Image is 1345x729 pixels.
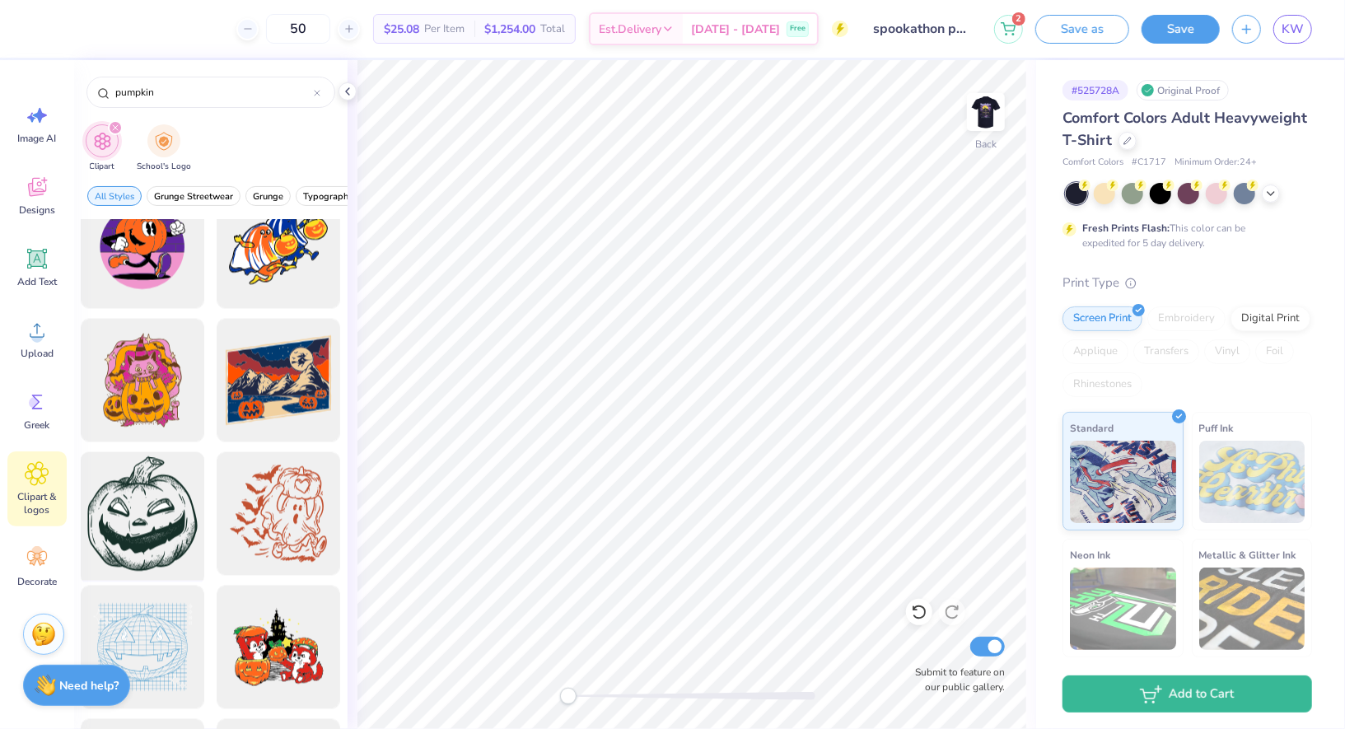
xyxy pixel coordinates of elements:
span: Total [540,21,565,38]
span: KW [1282,20,1304,39]
button: 2 [994,15,1023,44]
div: Accessibility label [560,688,577,704]
button: filter button [86,124,119,173]
div: Vinyl [1204,339,1250,364]
label: Submit to feature on our public gallery. [906,665,1005,694]
span: Typography [303,190,353,203]
button: filter button [245,186,291,206]
span: Designs [19,203,55,217]
input: Try "Stars" [114,84,314,100]
span: Neon Ink [1070,546,1110,563]
span: # C1717 [1132,156,1166,170]
span: Greek [25,418,50,432]
span: Grunge [253,190,283,203]
span: Free [790,23,806,35]
div: Rhinestones [1062,372,1142,397]
div: Digital Print [1231,306,1310,331]
span: Comfort Colors Adult Heavyweight T-Shirt [1062,108,1307,150]
span: All Styles [95,190,134,203]
img: School's Logo Image [155,132,173,151]
span: Metallic & Glitter Ink [1199,546,1296,563]
div: This color can be expedited for 5 day delivery. [1082,221,1285,250]
input: Untitled Design [861,12,982,45]
div: Transfers [1133,339,1199,364]
span: School's Logo [137,161,191,173]
button: filter button [137,124,191,173]
span: Est. Delivery [599,21,661,38]
strong: Fresh Prints Flash: [1082,222,1170,235]
input: – – [266,14,330,44]
span: Puff Ink [1199,419,1234,437]
span: $25.08 [384,21,419,38]
span: Minimum Order: 24 + [1175,156,1257,170]
span: Decorate [17,575,57,588]
div: # 525728A [1062,80,1128,100]
div: Foil [1255,339,1294,364]
div: Screen Print [1062,306,1142,331]
span: Comfort Colors [1062,156,1123,170]
span: Grunge Streetwear [154,190,233,203]
button: filter button [87,186,142,206]
div: filter for Clipart [86,124,119,173]
img: Puff Ink [1199,441,1305,523]
button: filter button [147,186,241,206]
img: Clipart Image [93,132,112,151]
span: [DATE] - [DATE] [691,21,780,38]
img: Neon Ink [1070,568,1176,650]
button: Save [1142,15,1220,44]
img: Back [969,96,1002,129]
span: Standard [1070,419,1114,437]
span: Per Item [424,21,465,38]
div: Embroidery [1147,306,1226,331]
span: Add Text [17,275,57,288]
a: KW [1273,15,1312,44]
button: Add to Cart [1062,675,1312,713]
div: Applique [1062,339,1128,364]
div: Print Type [1062,273,1312,292]
div: Original Proof [1137,80,1229,100]
span: $1,254.00 [484,21,535,38]
img: Standard [1070,441,1176,523]
strong: Need help? [60,678,119,694]
span: Image AI [18,132,57,145]
img: Metallic & Glitter Ink [1199,568,1305,650]
div: filter for School's Logo [137,124,191,173]
span: 2 [1012,12,1025,26]
div: Back [975,137,997,152]
span: Upload [21,347,54,360]
button: Save as [1035,15,1129,44]
span: Clipart & logos [10,490,64,516]
span: Clipart [90,161,115,173]
button: filter button [296,186,361,206]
